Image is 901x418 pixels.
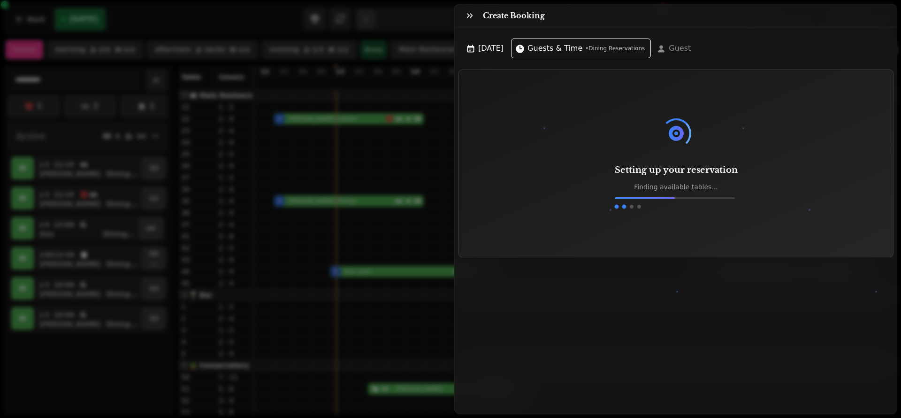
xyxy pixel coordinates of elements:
[527,43,582,54] span: Guests & Time
[585,45,645,52] span: • Dining Reservations
[478,43,504,54] span: [DATE]
[483,10,549,21] h3: Create Booking
[615,163,738,177] h3: Setting up your reservation
[615,182,738,192] p: Finding available tables...
[669,43,691,54] span: Guest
